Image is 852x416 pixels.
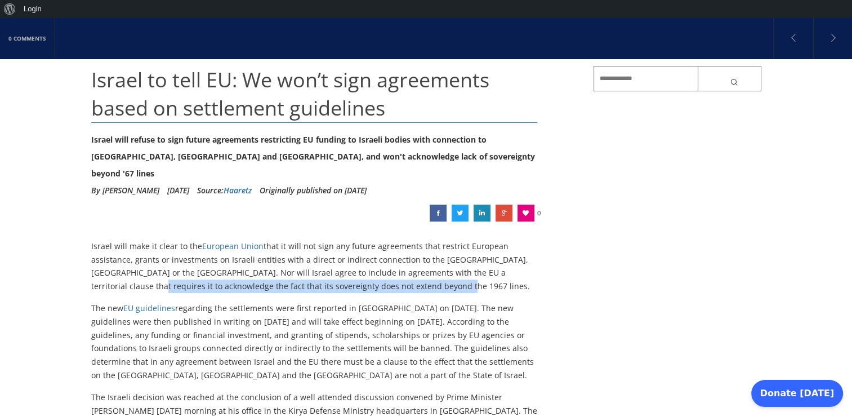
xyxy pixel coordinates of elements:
[496,205,512,222] a: Israel to tell EU: We won’t sign agreements based on settlement guidelines
[197,182,252,199] div: Source:
[91,240,538,293] p: Israel will make it clear to the that it will not sign any future agreements that restrict Europe...
[537,205,541,222] span: 0
[430,205,447,222] a: Israel to tell EU: We won’t sign agreements based on settlement guidelines
[452,205,469,222] a: Israel to tell EU: We won’t sign agreements based on settlement guidelines
[167,182,189,199] li: [DATE]
[91,66,489,122] span: Israel to tell EU: We won’t sign agreements based on settlement guidelines
[260,182,367,199] li: Originally published on [DATE]
[474,205,490,222] a: Israel to tell EU: We won’t sign agreements based on settlement guidelines
[91,302,538,382] p: The new regarding the settlements were first reported in [GEOGRAPHIC_DATA] on [DATE]. The new gui...
[91,131,538,182] div: Israel will refuse to sign future agreements restricting EU funding to Israeli bodies with connec...
[123,303,175,313] a: EU guidelines
[91,182,159,199] li: By [PERSON_NAME]
[224,185,252,196] a: Haaretz
[202,241,264,251] a: European Union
